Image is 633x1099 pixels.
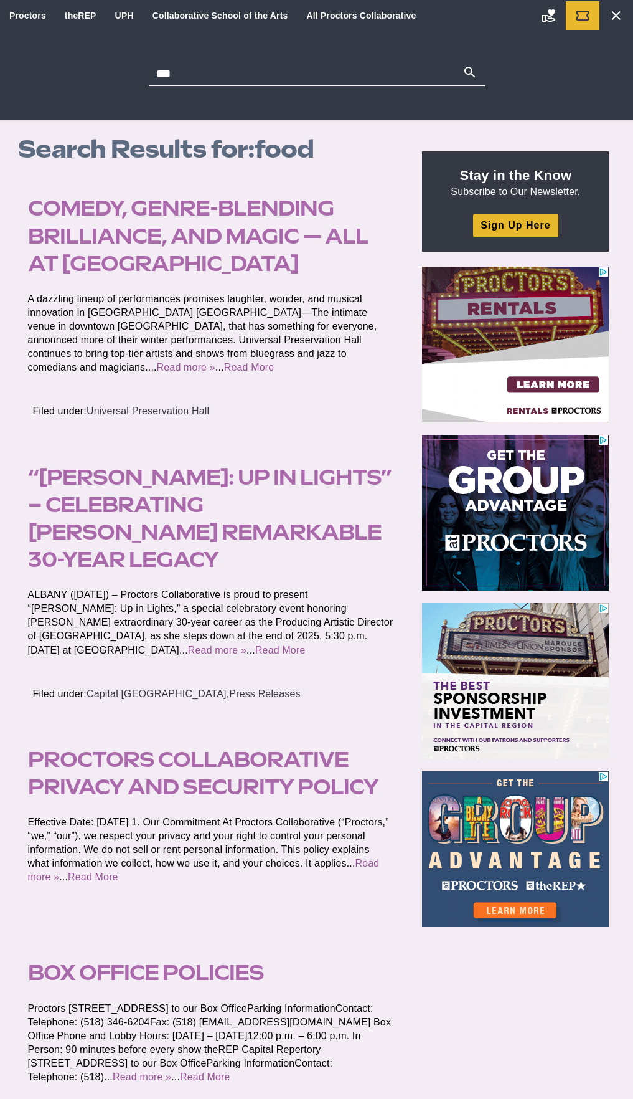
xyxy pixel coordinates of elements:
[28,292,394,374] p: A dazzling lineup of performances promises laughter, wonder, and musical innovation in [GEOGRAPHI...
[28,1002,394,1084] p: Proctors [STREET_ADDRESS] to our Box OfficeParking InformationContact: Telephone: (518) 346-6204F...
[9,11,46,21] a: Proctors
[599,1,633,30] a: Search
[422,771,609,927] iframe: Advertisement
[306,11,416,21] a: All Proctors Collaborative
[28,960,264,985] a: Box Office Policies
[18,672,409,716] footer: Filed under: ,
[28,747,378,799] a: Proctors Collaborative Privacy and Security Policy
[229,688,300,699] a: Press Releases
[188,645,246,655] a: Read more »
[255,645,306,655] a: Read More
[157,362,215,373] a: Read more »
[18,389,409,433] footer: Filed under:
[422,267,609,422] iframe: Advertisement
[28,465,391,573] a: “[PERSON_NAME]: Up in Lights” – Celebrating [PERSON_NAME] Remarkable 30-Year Legacy
[28,816,394,884] p: Effective Date: [DATE] 1. Our Commitment At Proctors Collaborative (“Proctors,” “we,” “our”), we ...
[180,1072,230,1082] a: Read More
[65,11,96,21] a: theREP
[460,168,572,183] strong: Stay in the Know
[422,435,609,591] iframe: Advertisement
[473,214,558,236] a: Sign Up Here
[113,1072,171,1082] a: Read more »
[18,135,409,163] h1: food
[87,406,209,416] a: Universal Preservation Hall
[28,588,394,657] p: ALBANY ([DATE]) – Proctors Collaborative is proud to present “[PERSON_NAME]: Up in Lights,” a spe...
[28,196,368,275] a: Comedy, genre-blending brilliance, and magic — all at [GEOGRAPHIC_DATA]
[87,688,227,699] a: Capital [GEOGRAPHIC_DATA]
[68,872,118,882] a: Read More
[115,11,134,21] a: UPH
[437,166,594,199] p: Subscribe to Our Newsletter.
[224,362,274,373] a: Read More
[422,603,609,759] iframe: Advertisement
[152,11,288,21] a: Collaborative School of the Arts
[18,134,255,164] span: Search Results for:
